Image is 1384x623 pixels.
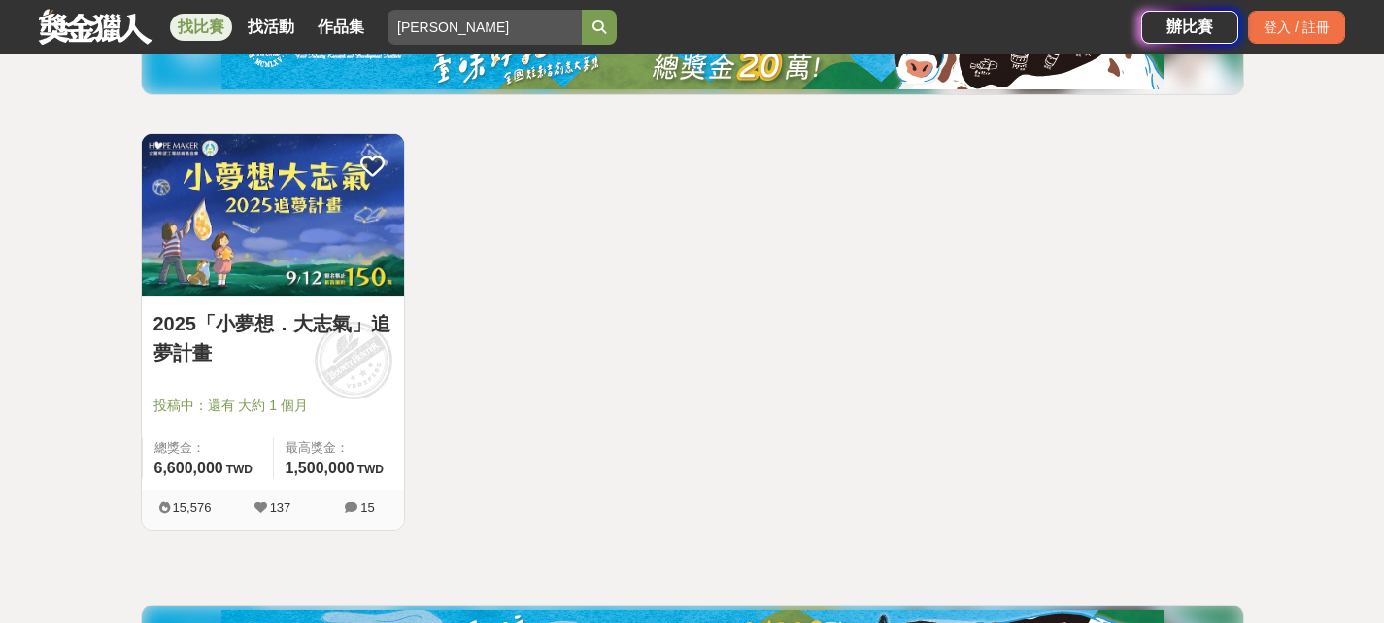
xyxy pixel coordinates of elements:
[310,14,372,41] a: 作品集
[153,396,392,416] span: 投稿中：還有 大約 1 個月
[240,14,302,41] a: 找活動
[286,460,354,476] span: 1,500,000
[154,438,261,458] span: 總獎金：
[153,309,392,367] a: 2025「小夢想．大志氣」追夢計畫
[142,134,404,297] a: Cover Image
[154,460,223,476] span: 6,600,000
[170,14,232,41] a: 找比賽
[142,134,404,296] img: Cover Image
[270,501,291,515] span: 137
[357,463,384,476] span: TWD
[1248,11,1345,44] div: 登入 / 註冊
[1141,11,1238,44] a: 辦比賽
[173,501,212,515] span: 15,576
[388,10,582,45] input: 這樣Sale也可以： 安聯人壽創意銷售法募集
[226,463,253,476] span: TWD
[360,501,374,515] span: 15
[286,438,392,458] span: 最高獎金：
